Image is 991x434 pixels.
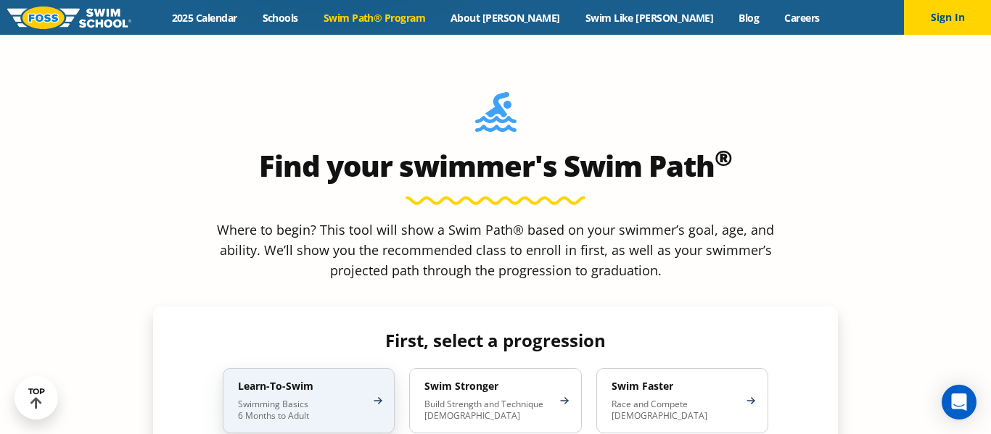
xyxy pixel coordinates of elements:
[572,11,726,25] a: Swim Like [PERSON_NAME]
[726,11,772,25] a: Blog
[475,92,517,141] img: Foss-Location-Swimming-Pool-Person.svg
[211,330,779,351] h4: First, select a progression
[942,385,976,420] div: Open Intercom Messenger
[238,398,365,422] p: Swimming Basics 6 Months to Adult
[211,220,780,280] p: Where to begin? This tool will show a Swim Path® based on your swimmer’s goal, age, and ability. ...
[424,380,551,393] h4: Swim Stronger
[28,387,45,409] div: TOP
[612,380,739,393] h4: Swim Faster
[7,7,131,29] img: FOSS Swim School Logo
[438,11,573,25] a: About [PERSON_NAME]
[159,11,250,25] a: 2025 Calendar
[772,11,832,25] a: Careers
[311,11,437,25] a: Swim Path® Program
[715,143,732,172] sup: ®
[250,11,311,25] a: Schools
[424,398,551,422] p: Build Strength and Technique [DEMOGRAPHIC_DATA]
[612,398,739,422] p: Race and Compete [DEMOGRAPHIC_DATA]
[238,380,365,393] h4: Learn-To-Swim
[153,149,838,183] h2: Find your swimmer's Swim Path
